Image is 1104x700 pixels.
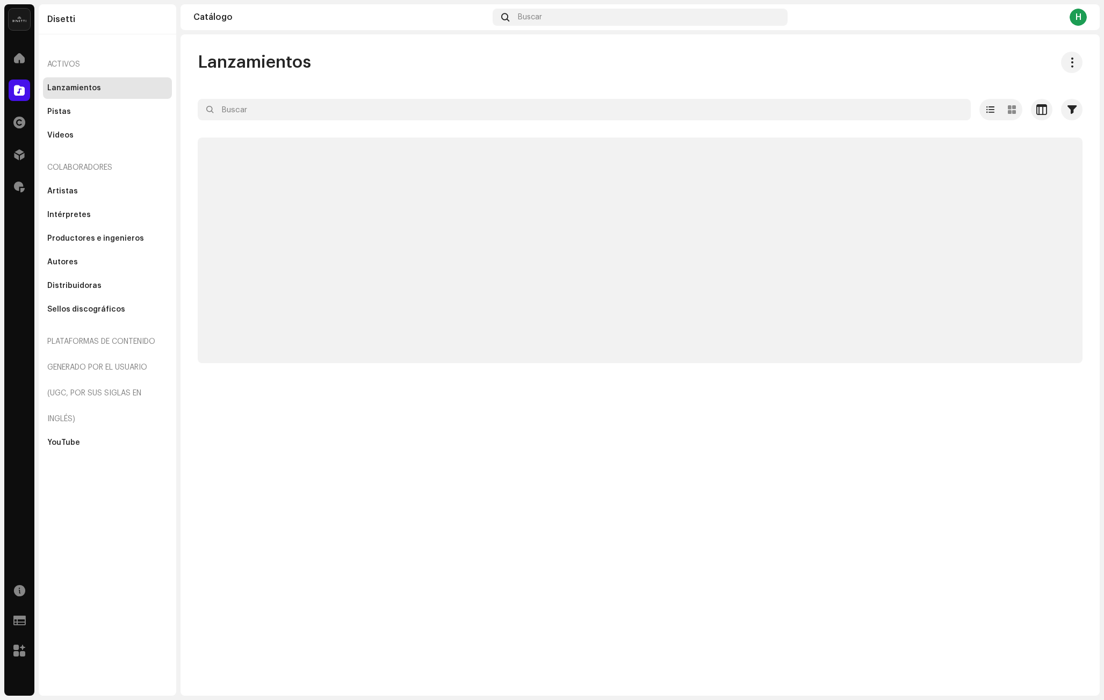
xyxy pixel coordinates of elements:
[193,13,488,21] div: Catálogo
[198,99,971,120] input: Buscar
[43,299,172,320] re-m-nav-item: Sellos discográficos
[47,211,91,219] div: Intérpretes
[47,234,144,243] div: Productores e ingenieros
[47,131,74,140] div: Videos
[47,258,78,266] div: Autores
[43,228,172,249] re-m-nav-item: Productores e ingenieros
[47,305,125,314] div: Sellos discográficos
[47,187,78,196] div: Artistas
[43,101,172,122] re-m-nav-item: Pistas
[43,432,172,453] re-m-nav-item: YouTube
[43,155,172,181] re-a-nav-header: Colaboradores
[47,282,102,290] div: Distribuidoras
[9,9,30,30] img: 02a7c2d3-3c89-4098-b12f-2ff2945c95ee
[43,125,172,146] re-m-nav-item: Videos
[43,181,172,202] re-m-nav-item: Artistas
[43,204,172,226] re-m-nav-item: Intérpretes
[1070,9,1087,26] div: H
[43,77,172,99] re-m-nav-item: Lanzamientos
[47,438,80,447] div: YouTube
[43,275,172,297] re-m-nav-item: Distribuidoras
[47,107,71,116] div: Pistas
[518,13,542,21] span: Buscar
[47,84,101,92] div: Lanzamientos
[198,52,311,73] span: Lanzamientos
[43,52,172,77] re-a-nav-header: Activos
[43,329,172,432] re-a-nav-header: Plataformas de contenido generado por el usuario (UGC, por sus siglas en inglés)
[43,251,172,273] re-m-nav-item: Autores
